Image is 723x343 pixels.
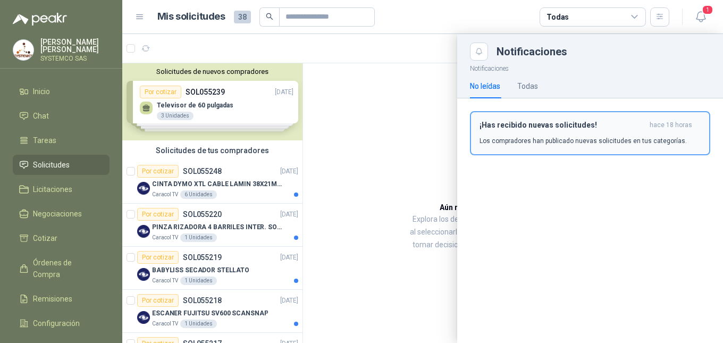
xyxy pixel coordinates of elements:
[157,9,225,24] h1: Mis solicitudes
[13,179,110,199] a: Licitaciones
[517,80,538,92] div: Todas
[13,313,110,333] a: Configuración
[702,5,713,15] span: 1
[470,111,710,155] button: ¡Has recibido nuevas solicitudes!hace 18 horas Los compradores han publicado nuevas solicitudes e...
[13,289,110,309] a: Remisiones
[13,106,110,126] a: Chat
[480,136,687,146] p: Los compradores han publicado nuevas solicitudes en tus categorías.
[40,38,110,53] p: [PERSON_NAME] [PERSON_NAME]
[33,86,50,97] span: Inicio
[497,46,710,57] div: Notificaciones
[13,253,110,285] a: Órdenes de Compra
[33,293,72,305] span: Remisiones
[33,317,80,329] span: Configuración
[33,208,82,220] span: Negociaciones
[13,228,110,248] a: Cotizar
[13,40,33,60] img: Company Logo
[650,121,692,130] span: hace 18 horas
[33,257,99,280] span: Órdenes de Compra
[234,11,251,23] span: 38
[266,13,273,20] span: search
[457,61,723,74] p: Notificaciones
[33,232,57,244] span: Cotizar
[470,43,488,61] button: Close
[33,110,49,122] span: Chat
[13,204,110,224] a: Negociaciones
[33,183,72,195] span: Licitaciones
[470,80,500,92] div: No leídas
[33,135,56,146] span: Tareas
[33,159,70,171] span: Solicitudes
[13,13,67,26] img: Logo peakr
[13,81,110,102] a: Inicio
[13,130,110,150] a: Tareas
[40,55,110,62] p: SYSTEMCO SAS
[13,155,110,175] a: Solicitudes
[480,121,645,130] h3: ¡Has recibido nuevas solicitudes!
[547,11,569,23] div: Todas
[691,7,710,27] button: 1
